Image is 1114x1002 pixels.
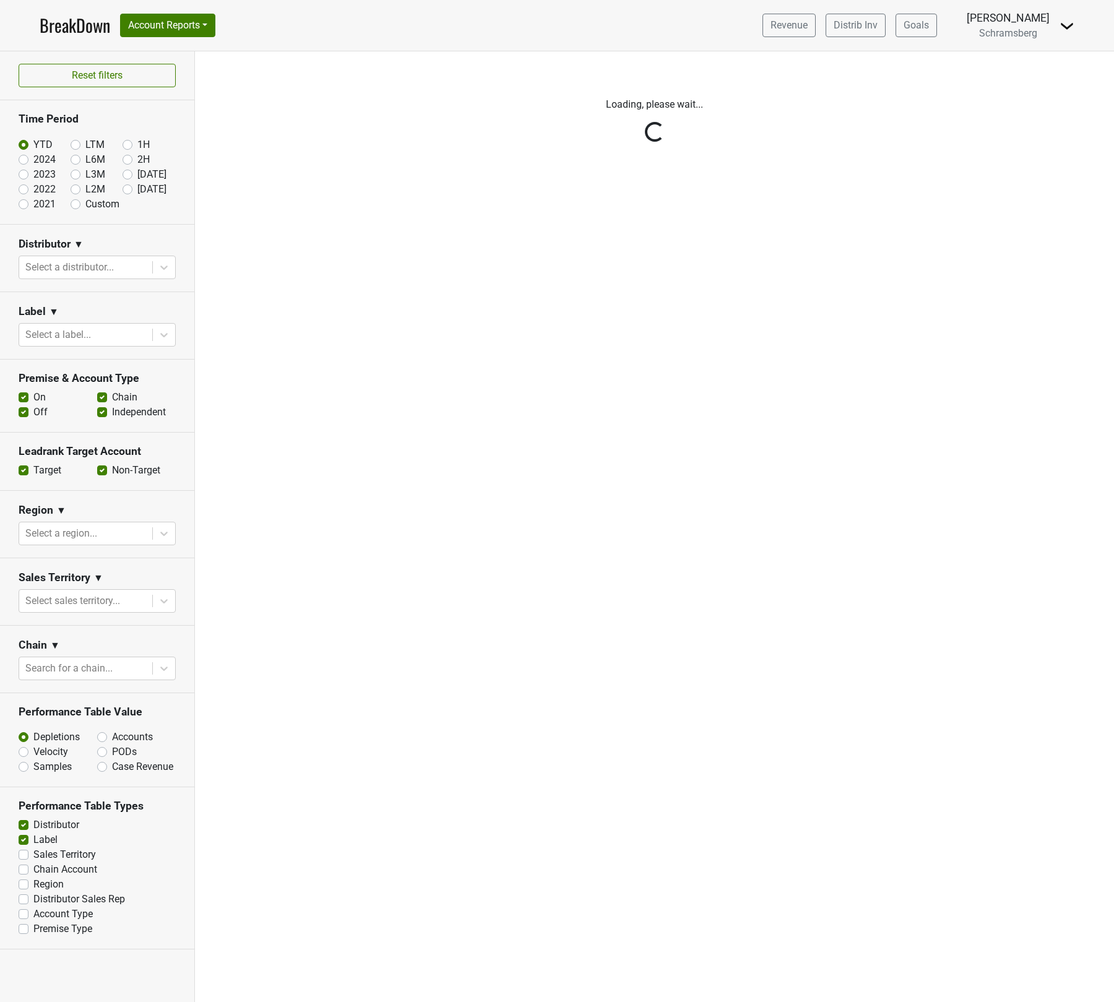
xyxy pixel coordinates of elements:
span: Schramsberg [979,27,1037,39]
button: Account Reports [120,14,215,37]
a: Distrib Inv [826,14,886,37]
div: [PERSON_NAME] [967,10,1050,26]
a: Revenue [762,14,816,37]
p: Loading, please wait... [311,97,998,112]
img: Dropdown Menu [1060,19,1074,33]
a: Goals [896,14,937,37]
a: BreakDown [40,12,110,38]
